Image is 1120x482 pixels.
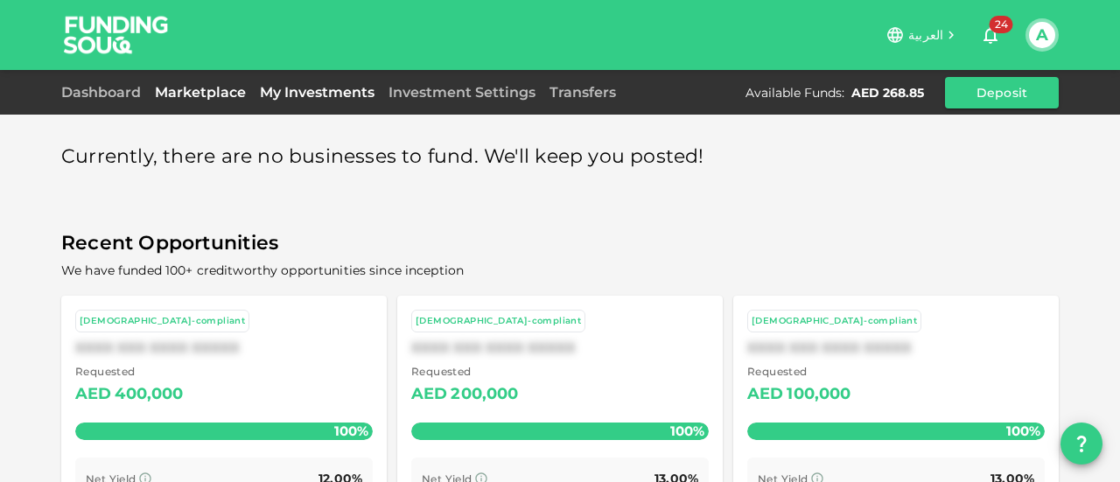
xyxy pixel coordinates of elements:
[75,339,373,356] div: XXXX XXX XXXX XXXXX
[542,84,623,101] a: Transfers
[80,314,245,329] div: [DEMOGRAPHIC_DATA]-compliant
[411,339,709,356] div: XXXX XXX XXXX XXXXX
[411,363,519,381] span: Requested
[61,140,704,174] span: Currently, there are no businesses to fund. We'll keep you posted!
[1029,22,1055,48] button: A
[61,262,464,278] span: We have funded 100+ creditworthy opportunities since inception
[381,84,542,101] a: Investment Settings
[61,84,148,101] a: Dashboard
[851,84,924,101] div: AED 268.85
[330,418,373,444] span: 100%
[747,363,851,381] span: Requested
[747,339,1045,356] div: XXXX XXX XXXX XXXXX
[451,381,518,409] div: 200,000
[115,381,183,409] div: 400,000
[1060,423,1102,465] button: question
[253,84,381,101] a: My Investments
[787,381,850,409] div: 100,000
[61,227,1059,261] span: Recent Opportunities
[990,16,1013,33] span: 24
[411,381,447,409] div: AED
[745,84,844,101] div: Available Funds :
[945,77,1059,108] button: Deposit
[1002,418,1045,444] span: 100%
[908,27,943,43] span: العربية
[666,418,709,444] span: 100%
[973,17,1008,52] button: 24
[148,84,253,101] a: Marketplace
[75,381,111,409] div: AED
[75,363,184,381] span: Requested
[416,314,581,329] div: [DEMOGRAPHIC_DATA]-compliant
[752,314,917,329] div: [DEMOGRAPHIC_DATA]-compliant
[747,381,783,409] div: AED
